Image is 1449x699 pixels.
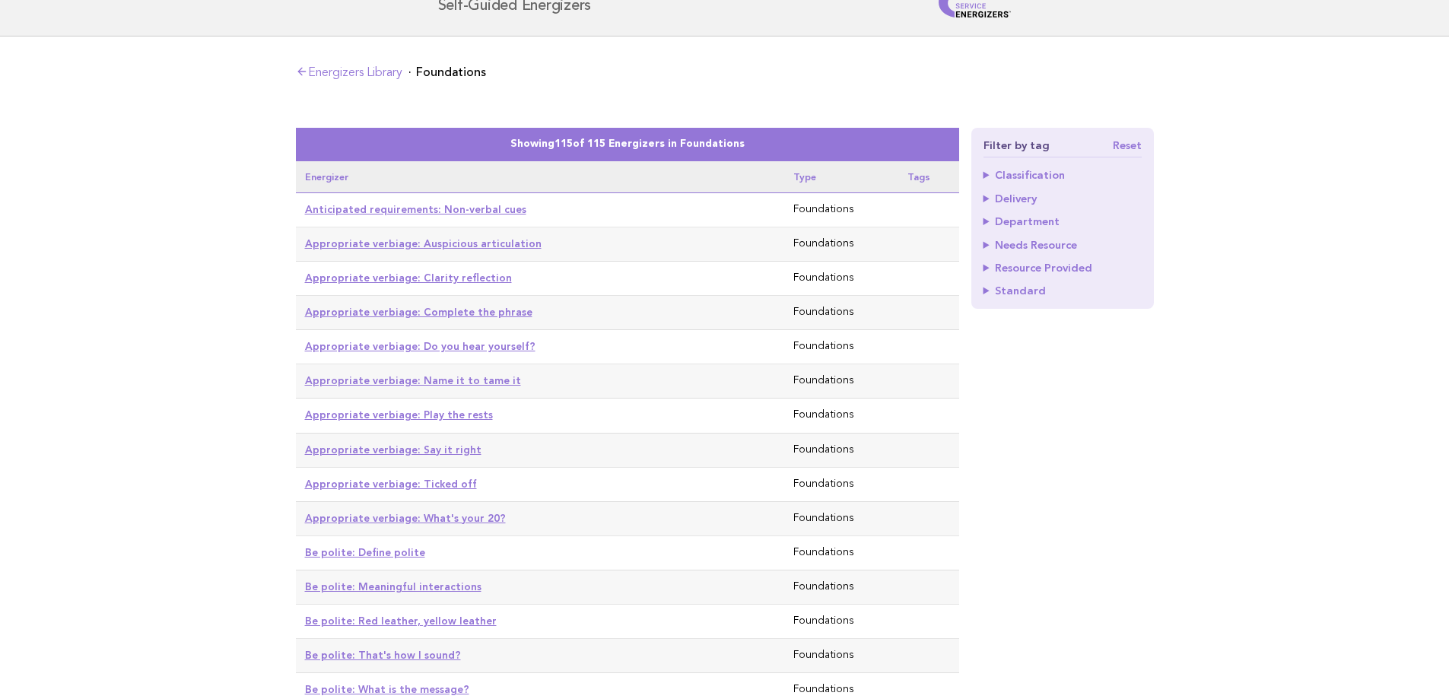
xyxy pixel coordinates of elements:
td: Foundations [784,639,899,673]
summary: Standard [983,285,1142,296]
a: Appropriate verbiage: Auspicious articulation [305,237,542,249]
summary: Department [983,216,1142,227]
td: Foundations [784,330,899,364]
a: Be polite: Meaningful interactions [305,580,481,593]
td: Foundations [784,227,899,262]
a: Appropriate verbiage: Say it right [305,443,481,456]
a: Appropriate verbiage: Play the rests [305,408,493,421]
summary: Delivery [983,193,1142,204]
a: Energizers Library [296,67,402,79]
a: Reset [1113,140,1142,151]
td: Foundations [784,570,899,604]
a: Appropriate verbiage: Do you hear yourself? [305,340,535,352]
a: Anticipated requirements: Non-verbal cues [305,203,526,215]
td: Foundations [784,433,899,467]
td: Foundations [784,501,899,535]
a: Appropriate verbiage: Ticked off [305,478,477,490]
a: Appropriate verbiage: Name it to tame it [305,374,521,386]
a: Appropriate verbiage: What's your 20? [305,512,506,524]
summary: Needs Resource [983,240,1142,250]
td: Foundations [784,296,899,330]
th: Type [784,161,899,193]
td: Foundations [784,262,899,296]
td: Foundations [784,604,899,638]
a: Be polite: That's how I sound? [305,649,461,661]
li: Foundations [408,66,486,78]
td: Foundations [784,535,899,570]
summary: Resource Provided [983,262,1142,273]
h4: Filter by tag [983,140,1142,157]
th: Energizer [296,161,784,193]
a: Be polite: Define polite [305,546,425,558]
a: Appropriate verbiage: Complete the phrase [305,306,532,318]
th: Tags [898,161,958,193]
a: Be polite: Red leather, yellow leather [305,615,497,627]
a: Be polite: What is the message? [305,683,469,695]
td: Foundations [784,364,899,399]
td: Foundations [784,193,899,227]
td: Foundations [784,467,899,501]
span: 115 [554,139,573,149]
caption: Showing of 115 Energizers in Foundations [296,128,959,161]
summary: Classification [983,170,1142,180]
a: Appropriate verbiage: Clarity reflection [305,272,512,284]
td: Foundations [784,399,899,433]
